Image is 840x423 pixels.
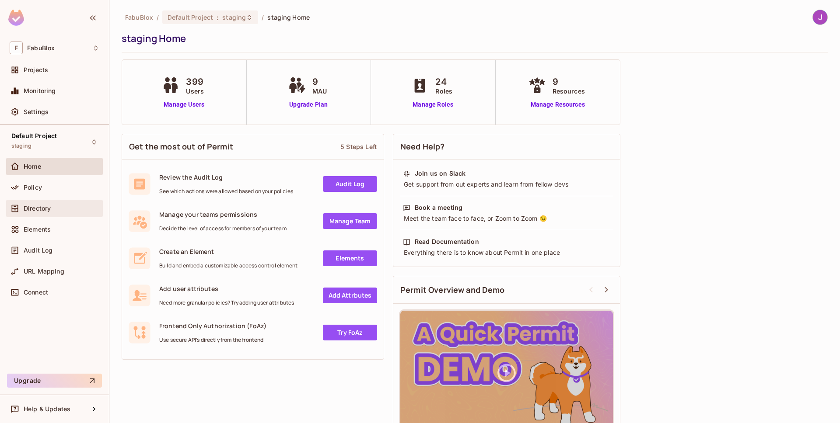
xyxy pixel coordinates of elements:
[24,268,64,275] span: URL Mapping
[24,163,42,170] span: Home
[24,184,42,191] span: Policy
[159,284,294,293] span: Add user attributes
[125,13,153,21] span: the active workspace
[403,214,610,223] div: Meet the team face to face, or Zoom to Zoom 😉
[216,14,219,21] span: :
[403,248,610,257] div: Everything there is to know about Permit in one place
[168,13,213,21] span: Default Project
[312,75,327,88] span: 9
[8,10,24,26] img: SReyMgAAAABJRU5ErkJggg==
[553,87,585,96] span: Resources
[122,32,823,45] div: staging Home
[159,247,297,256] span: Create an Element
[286,100,331,109] a: Upgrade Plan
[415,237,479,246] div: Read Documentation
[24,108,49,115] span: Settings
[27,45,55,52] span: Workspace: FabuBlox
[340,142,377,151] div: 5 Steps Left
[159,299,294,306] span: Need more granular policies? Try adding user attributes
[267,13,310,21] span: staging Home
[813,10,827,24] img: Jack Muller
[435,87,452,96] span: Roles
[24,406,70,413] span: Help & Updates
[415,169,465,178] div: Join us on Slack
[157,13,159,21] li: /
[186,75,204,88] span: 399
[24,87,56,94] span: Monitoring
[24,226,51,233] span: Elements
[159,188,293,195] span: See which actions were allowed based on your policies
[24,205,51,212] span: Directory
[11,132,57,139] span: Default Project
[24,289,48,296] span: Connect
[159,225,287,232] span: Decide the level of access for members of your team
[159,336,266,343] span: Use secure API's directly from the frontend
[403,180,610,189] div: Get support from out experts and learn from fellow devs
[262,13,264,21] li: /
[553,75,585,88] span: 9
[7,374,102,388] button: Upgrade
[409,100,457,109] a: Manage Roles
[24,247,52,254] span: Audit Log
[312,87,327,96] span: MAU
[11,142,31,149] span: staging
[10,42,23,54] span: F
[400,284,505,295] span: Permit Overview and Demo
[129,141,233,152] span: Get the most out of Permit
[159,322,266,330] span: Frontend Only Authorization (FoAz)
[323,288,377,303] a: Add Attrbutes
[323,250,377,266] a: Elements
[159,210,287,218] span: Manage your teams permissions
[526,100,589,109] a: Manage Resources
[24,66,48,73] span: Projects
[323,213,377,229] a: Manage Team
[415,203,462,212] div: Book a meeting
[400,141,445,152] span: Need Help?
[160,100,208,109] a: Manage Users
[435,75,452,88] span: 24
[323,176,377,192] a: Audit Log
[222,13,246,21] span: staging
[159,262,297,269] span: Build and embed a customizable access control element
[159,173,293,181] span: Review the Audit Log
[323,325,377,340] a: Try FoAz
[186,87,204,96] span: Users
